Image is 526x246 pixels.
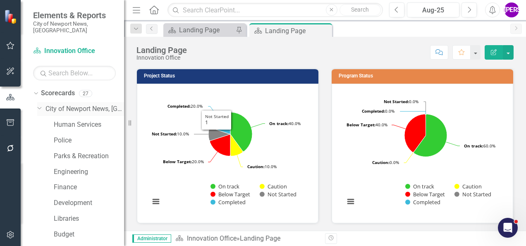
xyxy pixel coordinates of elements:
[454,183,481,190] button: Show Caution
[163,159,192,164] tspan: Below Target:
[230,134,243,156] path: Caution, 1.
[464,143,495,149] text: 60.0%
[462,191,491,198] text: Not Started
[150,196,162,207] button: View chart menu, Chart
[362,108,394,114] text: 0.0%
[240,234,280,242] div: Landing Page
[54,120,124,130] a: Human Services
[136,55,187,61] div: Innovation Office
[54,198,124,208] a: Development
[210,112,230,134] path: Completed, 2.
[384,99,418,104] text: 0.0%
[152,131,177,137] tspan: Not Started:
[136,46,187,55] div: Landing Page
[265,26,330,36] div: Landing Page
[146,90,307,215] svg: Interactive chart
[210,198,245,206] button: Show Completed
[54,214,124,224] a: Libraries
[340,4,381,16] button: Search
[410,5,457,15] div: Aug-25
[210,134,230,156] path: Below Target, 2.
[504,2,519,17] button: [PERSON_NAME]
[54,136,124,145] a: Police
[144,73,314,79] h3: Project Status
[33,20,116,34] small: City of Newport News, [GEOGRAPHIC_DATA]
[4,10,19,24] img: ClearPoint Strategy
[462,183,482,190] text: Caution
[340,90,502,215] svg: Interactive chart
[340,90,504,215] div: Chart. Highcharts interactive chart.
[372,159,399,165] text: 0.0%
[41,89,75,98] a: Scorecards
[167,103,203,109] text: 20.0%
[407,2,459,17] button: Aug-25
[152,131,189,137] text: 10.0%
[269,121,301,126] text: 40.0%
[163,159,204,164] text: 20.0%
[54,167,124,177] a: Engineering
[33,66,116,80] input: Search Below...
[165,25,234,35] a: Landing Page
[210,191,251,198] button: Show Below Target
[351,6,369,13] span: Search
[79,90,92,97] div: 27
[345,196,356,207] button: View chart menu, Chart
[247,164,277,169] text: 10.0%
[33,10,116,20] span: Elements & Reports
[260,183,287,190] button: Show Caution
[146,90,310,215] div: Chart. Highcharts interactive chart.
[175,234,319,244] div: »
[45,104,124,114] a: City of Newport News, [GEOGRAPHIC_DATA]
[405,183,435,190] button: Show On track
[210,183,240,190] button: Show On track
[54,152,124,161] a: Parks & Recreation
[269,121,289,126] tspan: On track:
[179,25,234,35] div: Landing Page
[414,114,447,157] path: On track, 3.
[372,159,390,165] tspan: Caution:
[268,183,287,190] text: Caution
[208,128,230,141] path: Not Started, 1.
[405,191,445,198] button: Show Below Target
[247,164,265,169] tspan: Caution:
[33,46,116,56] a: Innovation Office
[167,3,383,17] input: Search ClearPoint...
[339,73,509,79] h3: Program Status
[498,218,518,238] iframe: Intercom live chat
[132,234,171,243] span: Administrator
[268,191,296,198] text: Not Started
[167,103,191,109] tspan: Completed:
[405,198,440,206] button: Show Completed
[464,143,483,149] tspan: On track:
[404,114,426,152] path: Below Target, 2.
[347,122,387,128] text: 40.0%
[454,191,491,198] button: Show Not Started
[362,108,385,114] tspan: Completed:
[187,234,237,242] a: Innovation Office
[54,230,124,239] a: Budget
[347,122,375,128] tspan: Below Target:
[384,99,409,104] tspan: Not Started:
[54,183,124,192] a: Finance
[260,191,296,198] button: Show Not Started
[230,112,252,152] path: On track, 4.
